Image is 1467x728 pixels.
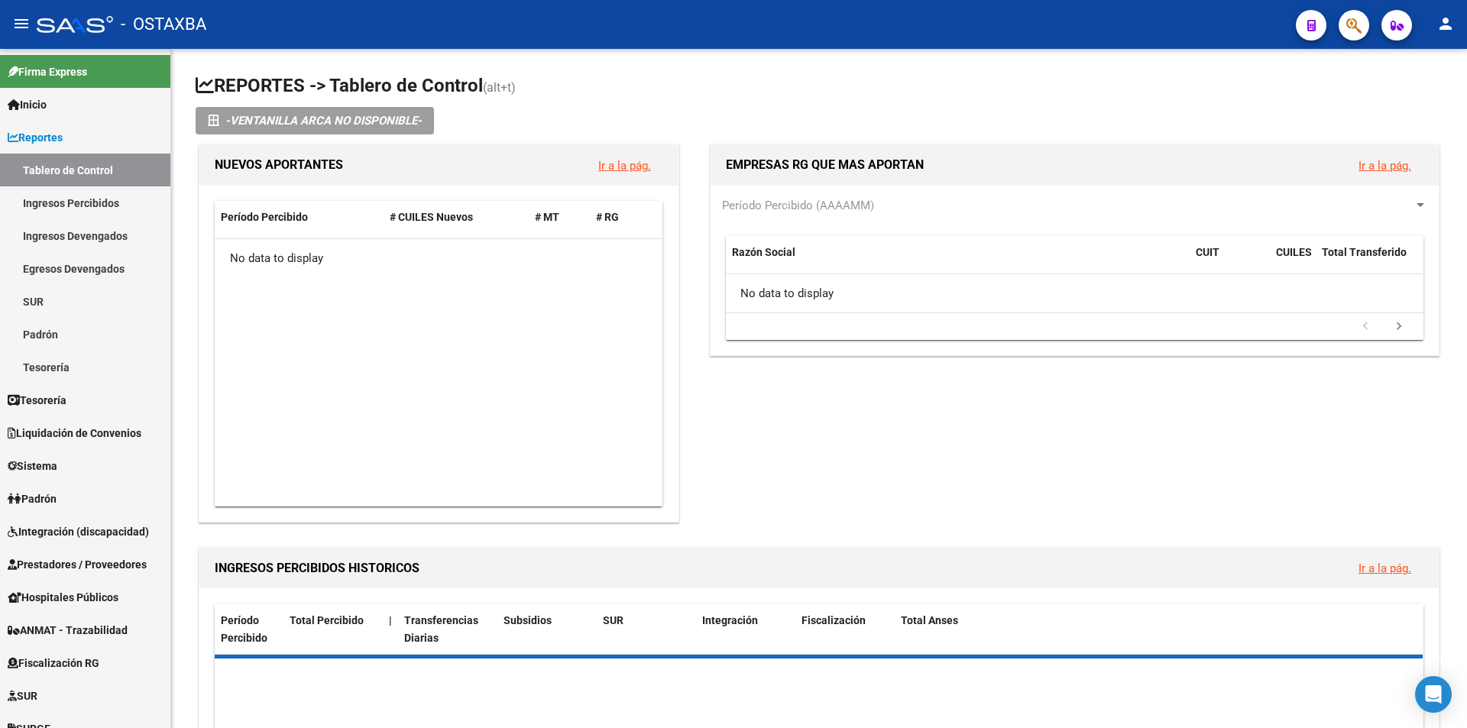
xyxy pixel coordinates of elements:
[483,80,516,95] span: (alt+t)
[726,157,924,172] span: EMPRESAS RG QUE MAS APORTAN
[8,392,66,409] span: Tesorería
[215,604,283,655] datatable-header-cell: Período Percibido
[696,604,795,655] datatable-header-cell: Integración
[8,490,57,507] span: Padrón
[1190,236,1270,286] datatable-header-cell: CUIT
[196,107,434,134] button: -VENTANILLA ARCA NO DISPONIBLE-
[283,604,383,655] datatable-header-cell: Total Percibido
[1322,246,1407,258] span: Total Transferido
[404,614,478,644] span: Transferencias Diarias
[389,614,392,626] span: |
[383,604,398,655] datatable-header-cell: |
[504,614,552,626] span: Subsidios
[895,604,1411,655] datatable-header-cell: Total Anses
[1359,159,1411,173] a: Ir a la pág.
[901,614,958,626] span: Total Anses
[221,211,308,223] span: Período Percibido
[726,274,1423,312] div: No data to display
[8,523,149,540] span: Integración (discapacidad)
[121,8,206,41] span: - OSTAXBA
[802,614,866,626] span: Fiscalización
[8,589,118,606] span: Hospitales Públicos
[1270,236,1316,286] datatable-header-cell: CUILES
[1359,561,1411,575] a: Ir a la pág.
[596,211,619,223] span: # RG
[8,425,141,442] span: Liquidación de Convenios
[8,655,99,671] span: Fiscalización RG
[221,614,267,644] span: Período Percibido
[8,129,63,146] span: Reportes
[732,246,795,258] span: Razón Social
[597,604,696,655] datatable-header-cell: SUR
[586,151,663,180] button: Ir a la pág.
[215,239,662,277] div: No data to display
[1415,676,1452,713] div: Open Intercom Messenger
[196,73,1443,100] h1: REPORTES -> Tablero de Control
[535,211,559,223] span: # MT
[12,15,31,33] mat-icon: menu
[8,622,128,639] span: ANMAT - Trazabilidad
[8,556,147,573] span: Prestadores / Proveedores
[290,614,364,626] span: Total Percibido
[225,107,422,134] i: -VENTANILLA ARCA NO DISPONIBLE-
[497,604,597,655] datatable-header-cell: Subsidios
[722,199,874,212] span: Período Percibido (AAAAMM)
[390,211,473,223] span: # CUILES Nuevos
[529,201,590,234] datatable-header-cell: # MT
[384,201,529,234] datatable-header-cell: # CUILES Nuevos
[1196,246,1219,258] span: CUIT
[603,614,623,626] span: SUR
[398,604,497,655] datatable-header-cell: Transferencias Diarias
[1346,554,1423,582] button: Ir a la pág.
[8,458,57,474] span: Sistema
[1436,15,1455,33] mat-icon: person
[8,63,87,80] span: Firma Express
[1276,246,1312,258] span: CUILES
[1351,319,1380,335] a: go to previous page
[8,688,37,704] span: SUR
[726,236,1190,286] datatable-header-cell: Razón Social
[1384,319,1414,335] a: go to next page
[702,614,758,626] span: Integración
[1346,151,1423,180] button: Ir a la pág.
[795,604,895,655] datatable-header-cell: Fiscalización
[598,159,651,173] a: Ir a la pág.
[1316,236,1423,286] datatable-header-cell: Total Transferido
[215,201,384,234] datatable-header-cell: Período Percibido
[215,157,343,172] span: NUEVOS APORTANTES
[8,96,47,113] span: Inicio
[215,561,419,575] span: INGRESOS PERCIBIDOS HISTORICOS
[590,201,651,234] datatable-header-cell: # RG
